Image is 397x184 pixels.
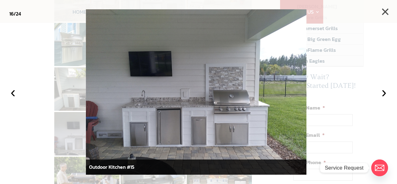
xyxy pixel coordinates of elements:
[9,9,21,18] div: /
[378,5,392,19] button: ×
[9,10,14,17] span: 16
[86,9,307,175] img: outdoorkitchen12.jpg
[371,159,388,176] a: Email
[16,10,21,17] span: 24
[377,85,391,99] button: ›
[6,85,20,99] button: ‹
[86,159,307,175] div: Outdoor Kitchen #15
